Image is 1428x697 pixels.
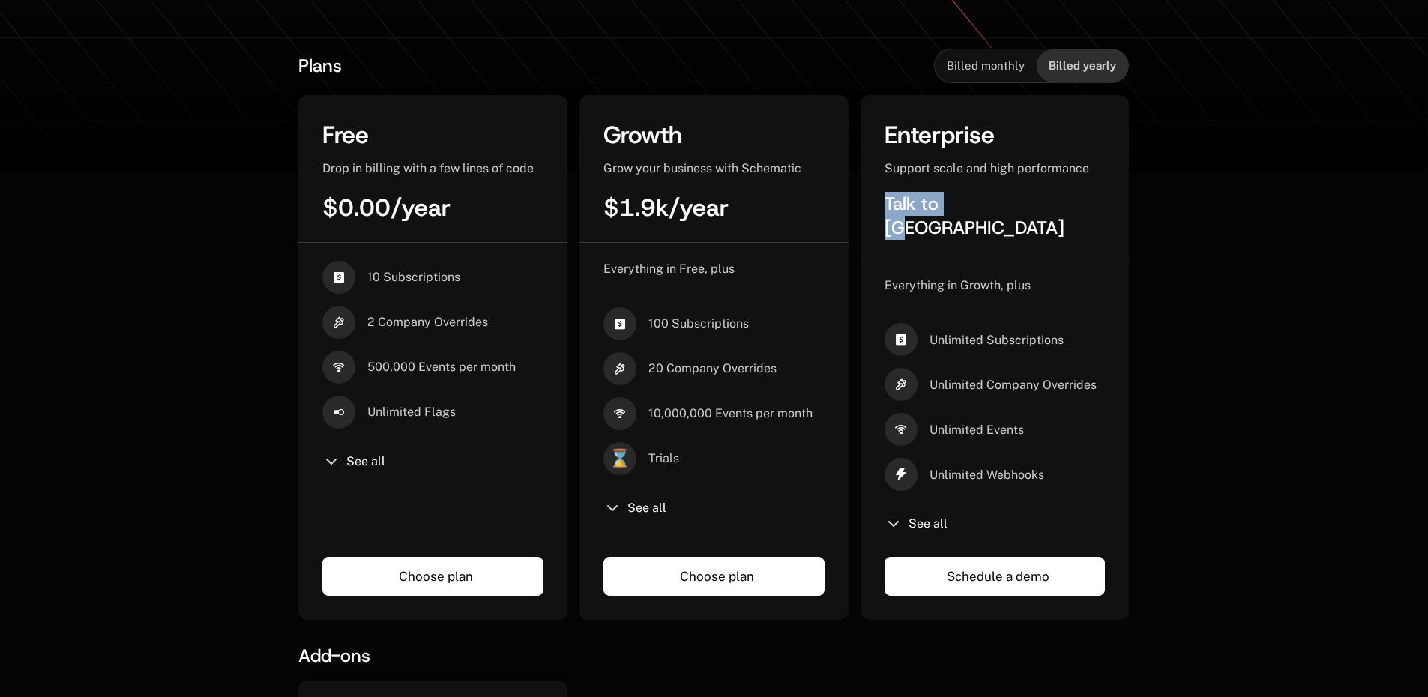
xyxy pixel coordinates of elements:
span: Grow your business with Schematic [603,161,801,175]
i: chevron-down [603,499,621,517]
span: Trials [648,450,679,467]
i: hammer [603,352,636,385]
span: See all [627,502,666,514]
i: cashapp [885,323,918,356]
span: Billed monthly [947,58,1025,73]
span: Unlimited Events [930,422,1024,438]
span: Enterprise [885,119,995,151]
a: Schedule a demo [885,557,1106,596]
i: signal [322,351,355,384]
i: hammer [885,368,918,401]
span: ⌛ [603,442,636,475]
span: / year [669,192,729,223]
span: Everything in Growth, plus [885,278,1031,292]
span: See all [909,518,948,530]
span: Plans [298,54,342,78]
span: See all [346,456,385,468]
i: thunder [885,458,918,491]
span: 10,000,000 Events per month [648,405,813,422]
span: Add-ons [298,644,370,668]
a: Choose plan [322,557,543,596]
span: Everything in Free, plus [603,262,735,276]
span: Unlimited Company Overrides [930,377,1097,393]
i: boolean-on [322,396,355,429]
span: $1.9k [603,192,669,223]
span: 20 Company Overrides [648,360,777,377]
span: 10 Subscriptions [367,269,460,286]
i: signal [603,397,636,430]
i: chevron-down [322,453,340,471]
i: signal [885,413,918,446]
span: / year [391,192,451,223]
i: cashapp [322,261,355,294]
span: Unlimited Flags [367,404,456,420]
i: hammer [322,306,355,339]
i: chevron-down [885,515,903,533]
span: 500,000 Events per month [367,359,516,375]
span: Drop in billing with a few lines of code [322,161,534,175]
span: Talk to [GEOGRAPHIC_DATA] [885,192,1064,240]
span: Growth [603,119,682,151]
span: 2 Company Overrides [367,314,488,331]
span: $0.00 [322,192,391,223]
span: Free [322,119,369,151]
a: Choose plan [603,557,825,596]
span: 100 Subscriptions [648,316,749,332]
span: Unlimited Subscriptions [930,332,1064,348]
span: Billed yearly [1049,58,1116,73]
i: cashapp [603,307,636,340]
span: Unlimited Webhooks [930,467,1044,483]
span: Support scale and high performance [885,161,1089,175]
